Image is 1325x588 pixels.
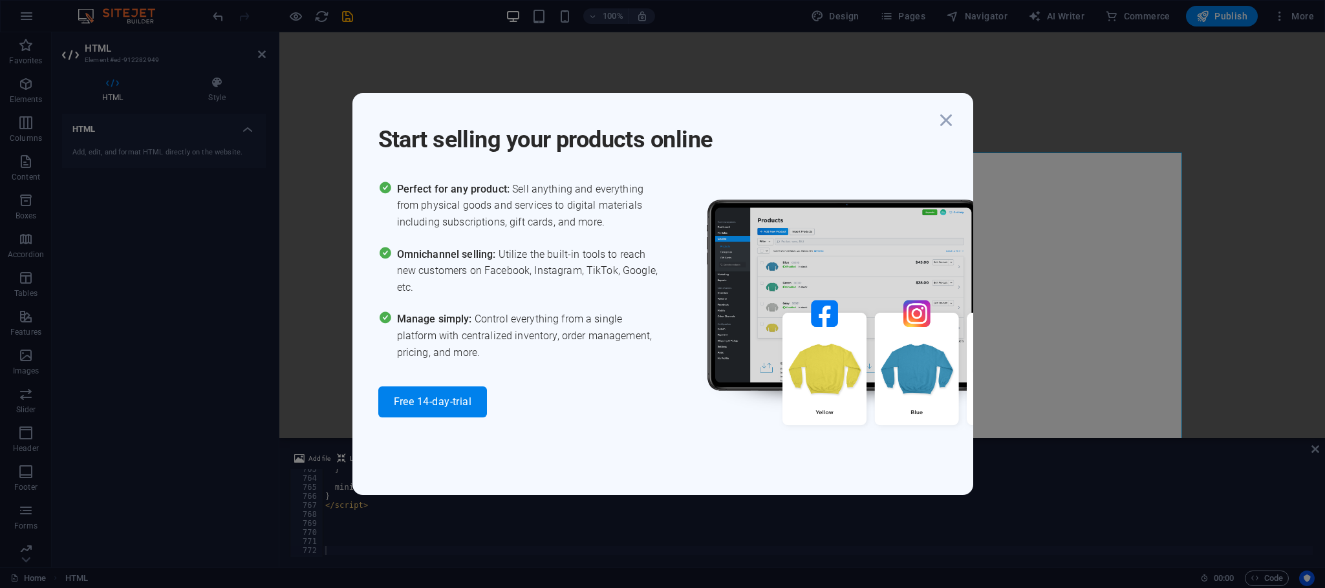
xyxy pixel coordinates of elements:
span: Control everything from a single platform with centralized inventory, order management, pricing, ... [397,311,663,361]
span: Free 14-day-trial [394,397,472,407]
img: promo_image.png [685,181,1073,463]
span: Manage simply: [397,313,475,325]
span: Omnichannel selling: [397,248,499,260]
button: Free 14-day-trial [378,386,488,417]
span: Utilize the built-in tools to reach new customers on Facebook, Instagram, TikTok, Google, etc. [397,246,663,296]
span: Sell anything and everything from physical goods and services to digital materials including subs... [397,181,663,231]
h1: Start selling your products online [378,109,934,155]
span: Perfect for any product: [397,183,512,195]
